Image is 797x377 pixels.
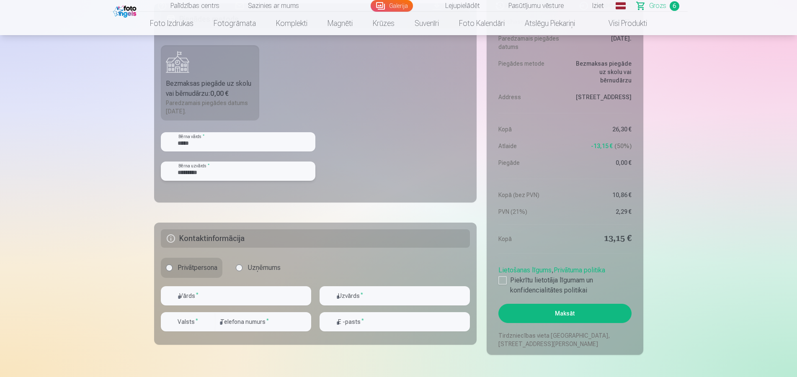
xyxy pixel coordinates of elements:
[161,229,470,248] h5: Kontaktinformācija
[498,93,561,101] dt: Address
[569,233,632,245] dd: 13,15 €
[498,59,561,85] dt: Piegādes metode
[498,34,561,51] dt: Paredzamais piegādes datums
[174,318,201,326] label: Valsts
[569,191,632,199] dd: 10,86 €
[554,266,605,274] a: Privātuma politika
[498,142,561,150] dt: Atlaide
[166,79,255,99] div: Bezmaksas piegāde uz skolu vai bērnudārzu :
[569,59,632,85] dd: Bezmaksas piegāde uz skolu vai bērnudārzu
[498,262,631,295] div: ,
[161,258,222,278] label: Privātpersona
[498,191,561,199] dt: Kopā (bez PVN)
[569,208,632,216] dd: 2,29 €
[498,275,631,295] label: Piekrītu lietotāja līgumam un konfidencialitātes politikai
[614,142,632,150] span: 50 %
[210,90,229,97] b: 0,00 €
[231,258,286,278] label: Uzņēmums
[591,142,613,150] span: -13,15 €
[113,3,139,18] img: /fa1
[585,12,657,35] a: Visi produkti
[569,159,632,167] dd: 0,00 €
[670,1,679,11] span: 6
[166,264,173,271] input: Privātpersona
[569,34,632,51] dd: [DATE].
[515,12,585,35] a: Atslēgu piekariņi
[363,12,405,35] a: Krūzes
[405,12,449,35] a: Suvenīri
[317,12,363,35] a: Magnēti
[498,208,561,216] dt: PVN (21%)
[498,331,631,348] p: Tirdzniecības vieta [GEOGRAPHIC_DATA], [STREET_ADDRESS][PERSON_NAME]
[140,12,204,35] a: Foto izdrukas
[161,312,215,331] button: Valsts*
[498,159,561,167] dt: Piegāde
[498,233,561,245] dt: Kopā
[166,99,255,115] div: Paredzamais piegādes datums [DATE].
[204,12,266,35] a: Fotogrāmata
[569,93,632,101] dd: [STREET_ADDRESS]
[498,266,552,274] a: Lietošanas līgums
[649,1,666,11] span: Grozs
[498,125,561,133] dt: Kopā
[498,304,631,323] button: Maksāt
[569,125,632,133] dd: 26,30 €
[266,12,317,35] a: Komplekti
[236,264,242,271] input: Uzņēmums
[449,12,515,35] a: Foto kalendāri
